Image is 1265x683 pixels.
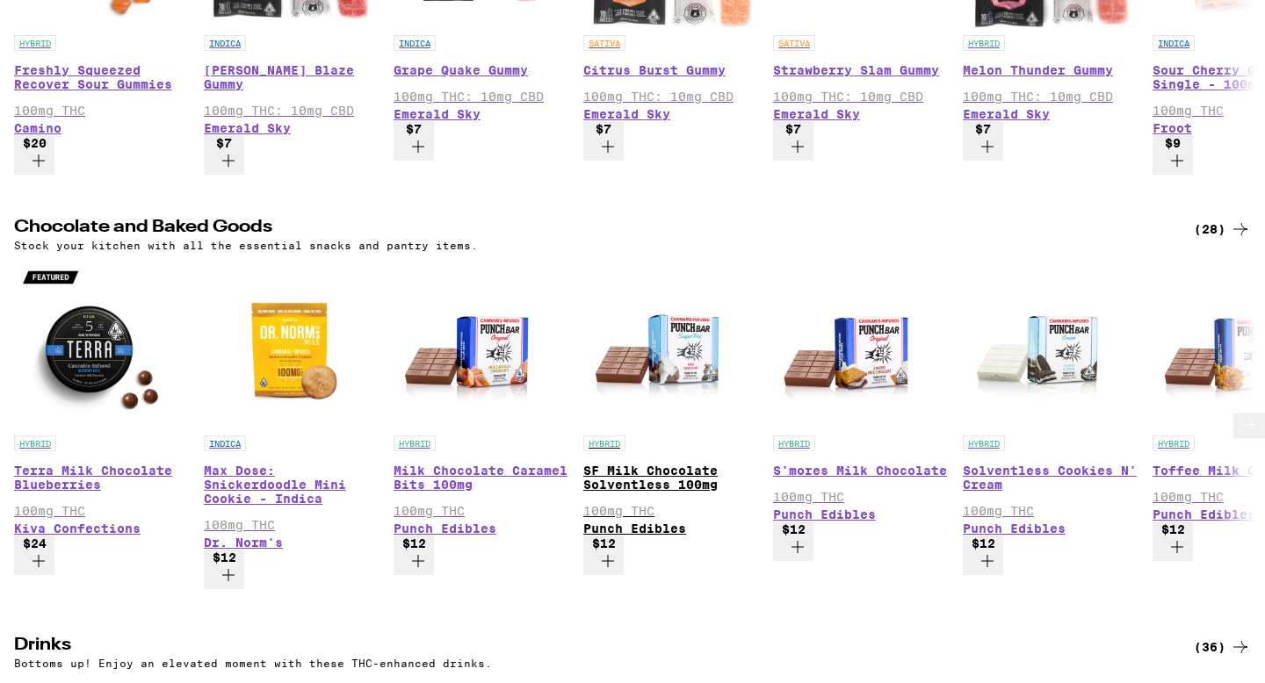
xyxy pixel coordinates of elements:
p: HYBRID [773,435,815,451]
a: Open page for SF Milk Chocolate Solventless 100mg from Punch Edibles [583,260,759,536]
button: Add to bag [14,536,54,575]
a: Open page for Solventless Cookies N' Cream from Punch Edibles [963,260,1138,536]
p: INDICA [204,435,246,451]
span: $9 [1165,136,1181,150]
div: Emerald Sky [394,107,569,121]
button: Add to bag [14,135,54,175]
button: Redirect to URL [1,1,959,127]
div: Punch Edibles [583,521,759,536]
span: $12 [213,550,236,564]
a: Open page for Terra Milk Chocolate Blueberries from Kiva Confections [14,260,190,536]
p: [PERSON_NAME] Blaze Gummy [204,63,379,91]
button: Add to bag [963,536,1003,575]
p: Terra Milk Chocolate Blueberries [14,464,190,492]
div: Dr. Norm's [204,536,379,550]
a: (28) [1194,219,1251,240]
button: Add to bag [583,121,624,161]
div: Punch Edibles [394,521,569,536]
a: Open page for Max Dose: Snickerdoodle Mini Cookie - Indica from Dr. Norm's [204,260,379,550]
button: Add to bag [583,536,624,575]
p: 100mg THC: 10mg CBD [204,104,379,118]
div: Kiva Confections [14,521,190,536]
p: Melon Thunder Gummy [963,63,1138,77]
p: INDICA [204,35,246,51]
p: 100mg THC [583,504,759,518]
div: Emerald Sky [583,107,759,121]
a: (36) [1194,636,1251,658]
span: $7 [785,122,801,136]
p: 100mg THC [773,490,949,504]
p: 100mg THC [963,504,1138,518]
p: SF Milk Chocolate Solventless 100mg [583,464,759,492]
p: Citrus Burst Gummy [583,63,759,77]
img: Kiva Confections - Terra Milk Chocolate Blueberries [14,260,190,435]
button: Add to bag [1153,135,1193,175]
button: Add to bag [773,521,813,561]
img: Dr. Norm's - Max Dose: Snickerdoodle Mini Cookie - Indica [204,260,379,435]
p: Freshly Squeezed Recover Sour Gummies [14,63,190,91]
p: SATIVA [583,35,625,51]
span: $7 [216,136,232,150]
img: Punch Edibles - S'mores Milk Chocolate [773,260,949,435]
p: Solventless Cookies N' Cream [963,464,1138,492]
p: 100mg THC [394,504,569,518]
button: Add to bag [394,536,434,575]
p: Bottoms up! Enjoy an elevated moment with these THC-enhanced drinks. [14,658,492,669]
p: INDICA [394,35,436,51]
button: Add to bag [394,121,434,161]
span: $12 [782,522,806,536]
img: Punch Edibles - Solventless Cookies N' Cream [963,260,1138,435]
span: $12 [592,536,616,550]
img: Punch Edibles - Milk Chocolate Caramel Bits 100mg [394,260,569,435]
p: HYBRID [1153,435,1195,451]
button: Add to bag [204,550,244,589]
div: Emerald Sky [773,107,949,121]
p: 108mg THC [204,518,379,532]
span: $7 [975,122,991,136]
span: $7 [406,122,422,136]
p: 100mg THC: 10mg CBD [583,90,759,104]
p: 100mg THC [14,104,190,118]
p: INDICA [1153,35,1195,51]
p: 100mg THC [14,504,190,518]
p: 100mg THC: 10mg CBD [394,90,569,104]
div: Punch Edibles [773,507,949,521]
p: Grape Quake Gummy [394,63,569,77]
p: 100mg THC: 10mg CBD [963,90,1138,104]
div: Camino [14,121,190,135]
span: $7 [596,122,611,136]
p: HYBRID [963,435,1005,451]
a: Open page for Milk Chocolate Caramel Bits 100mg from Punch Edibles [394,260,569,536]
span: $12 [402,536,426,550]
p: HYBRID [14,35,56,51]
h2: Chocolate and Baked Goods [14,219,1165,240]
p: Strawberry Slam Gummy [773,63,949,77]
p: Max Dose: Snickerdoodle Mini Cookie - Indica [204,464,379,506]
p: S'mores Milk Chocolate [773,464,949,478]
div: Emerald Sky [204,121,379,135]
button: Add to bag [1153,521,1193,561]
a: Open page for S'mores Milk Chocolate from Punch Edibles [773,260,949,521]
p: HYBRID [963,35,1005,51]
span: $20 [23,136,47,150]
button: Add to bag [204,135,244,175]
p: Milk Chocolate Caramel Bits 100mg [394,464,569,492]
button: Add to bag [773,121,813,161]
span: $12 [972,536,995,550]
button: Add to bag [963,121,1003,161]
div: Emerald Sky [963,107,1138,121]
p: 100mg THC: 10mg CBD [773,90,949,104]
p: HYBRID [583,435,625,451]
p: HYBRID [394,435,436,451]
span: $24 [23,536,47,550]
div: Punch Edibles [963,521,1138,536]
p: SATIVA [773,35,815,51]
h2: Drinks [14,636,1165,658]
img: Punch Edibles - SF Milk Chocolate Solventless 100mg [583,260,759,435]
span: $12 [1161,522,1185,536]
p: Stock your kitchen with all the essential snacks and pantry items. [14,240,478,251]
